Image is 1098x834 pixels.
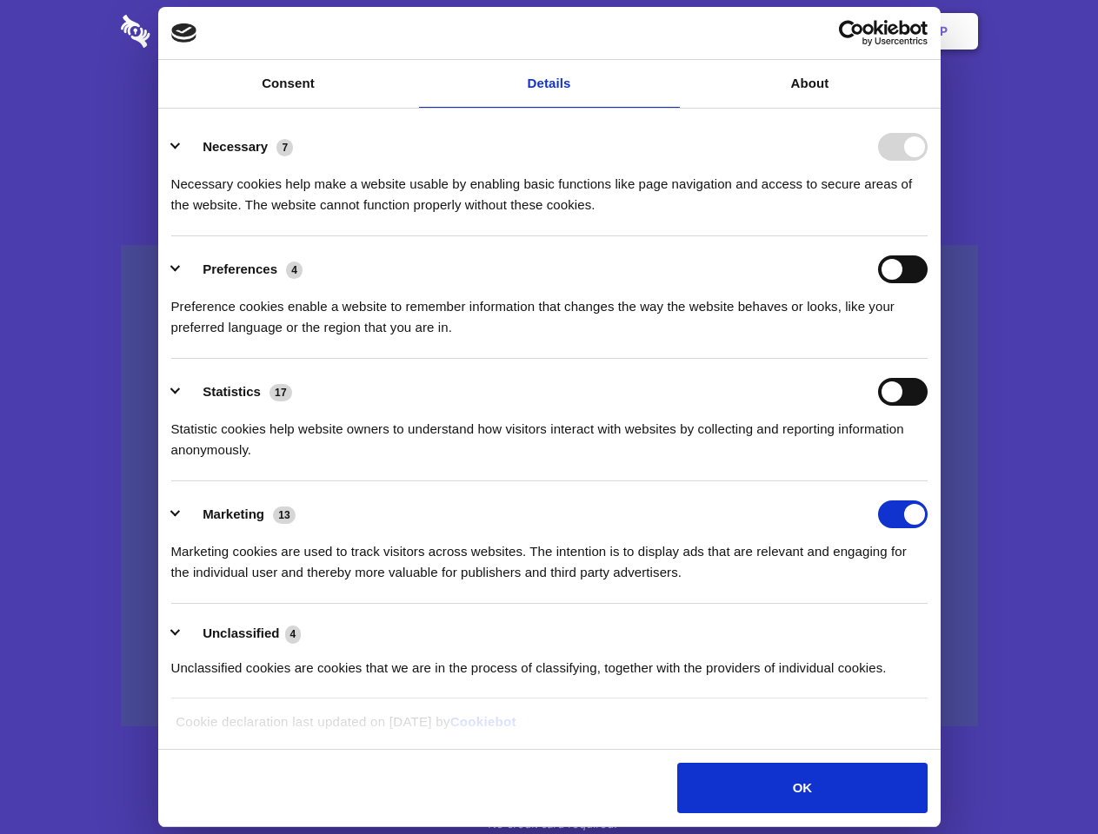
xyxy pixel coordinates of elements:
label: Necessary [203,139,268,154]
button: Unclassified (4) [171,623,312,645]
a: Pricing [510,4,586,58]
button: Marketing (13) [171,500,307,528]
a: About [680,60,941,108]
label: Marketing [203,506,264,521]
a: Wistia video thumbnail [121,245,978,727]
a: Consent [158,60,419,108]
iframe: Drift Widget Chat Controller [1011,747,1077,813]
span: 7 [276,139,293,156]
div: Statistic cookies help website owners to understand how visitors interact with websites by collec... [171,406,928,460]
span: 4 [286,261,303,279]
div: Preference cookies enable a website to remember information that changes the way the website beha... [171,283,928,338]
button: OK [677,763,927,813]
label: Preferences [203,261,277,276]
div: Cookie declaration last updated on [DATE] by [163,712,935,745]
img: logo-wordmark-white-trans-d4663122ce5f474addd5e946df7df03e33cb6a1c49d2221995e7729f52c070b2.svg [121,15,270,48]
button: Necessary (7) [171,133,304,161]
a: Details [419,60,680,108]
button: Statistics (17) [171,378,303,406]
a: Usercentrics Cookiebot - opens in a new window [775,20,928,46]
h4: Auto-redaction of sensitive data, encrypted data sharing and self-destructing private chats. Shar... [121,158,978,215]
img: logo [171,23,197,43]
label: Statistics [203,384,261,399]
div: Unclassified cookies are cookies that we are in the process of classifying, together with the pro... [171,645,928,678]
span: 13 [273,506,296,524]
a: Cookiebot [450,714,516,729]
a: Login [789,4,864,58]
a: Contact [705,4,785,58]
div: Necessary cookies help make a website usable by enabling basic functions like page navigation and... [171,161,928,215]
button: Preferences (4) [171,255,314,283]
h1: Eliminate Slack Data Loss. [121,78,978,141]
span: 4 [285,625,302,643]
div: Marketing cookies are used to track visitors across websites. The intention is to display ads tha... [171,528,928,583]
span: 17 [270,384,292,401]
